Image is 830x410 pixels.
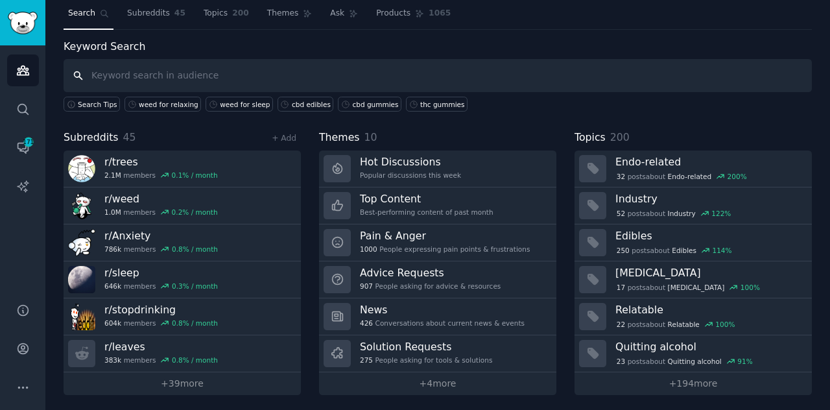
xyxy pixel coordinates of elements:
[104,155,218,169] h3: r/ trees
[360,171,461,180] div: Popular discussions this week
[292,100,331,109] div: cbd edibles
[615,356,753,367] div: post s about
[78,100,117,109] span: Search Tips
[615,171,748,182] div: post s about
[615,192,803,206] h3: Industry
[319,224,556,261] a: Pain & Anger1000People expressing pain points & frustrations
[319,187,556,224] a: Top ContentBest-performing content of past month
[360,266,501,280] h3: Advice Requests
[615,319,736,330] div: post s about
[64,151,301,187] a: r/trees2.1Mmembers0.1% / month
[575,130,606,146] span: Topics
[64,59,812,92] input: Keyword search in audience
[123,131,136,143] span: 45
[104,340,218,354] h3: r/ leaves
[199,3,254,30] a: Topics200
[615,245,733,256] div: post s about
[104,282,121,291] span: 646k
[64,372,301,395] a: +39more
[319,335,556,372] a: Solution Requests275People asking for tools & solutions
[64,298,301,335] a: r/stopdrinking604kmembers0.8% / month
[68,266,95,293] img: sleep
[104,208,121,217] span: 1.0M
[104,319,121,328] span: 604k
[278,97,334,112] a: cbd edibles
[319,261,556,298] a: Advice Requests907People asking for advice & resources
[330,8,344,19] span: Ask
[372,3,455,30] a: Products1065
[124,97,201,112] a: weed for relaxing
[406,97,468,112] a: thc gummies
[319,151,556,187] a: Hot DiscussionsPopular discussions this week
[617,357,625,366] span: 23
[376,8,410,19] span: Products
[172,356,218,365] div: 0.8 % / month
[220,100,270,109] div: weed for sleep
[429,8,451,19] span: 1065
[360,319,525,328] div: Conversations about current news & events
[64,224,301,261] a: r/Anxiety786kmembers0.8% / month
[104,208,218,217] div: members
[668,209,696,218] span: Industry
[68,303,95,330] img: stopdrinking
[575,187,812,224] a: Industry52postsaboutIndustry122%
[360,245,530,254] div: People expressing pain points & frustrations
[668,283,725,292] span: [MEDICAL_DATA]
[64,40,145,53] label: Keyword Search
[338,97,401,112] a: cbd gummies
[172,245,218,254] div: 0.8 % / month
[360,229,530,243] h3: Pain & Anger
[172,171,218,180] div: 0.1 % / month
[615,282,761,293] div: post s about
[575,335,812,372] a: Quitting alcohol23postsaboutQuitting alcohol91%
[326,3,362,30] a: Ask
[139,100,198,109] div: weed for relaxing
[575,298,812,335] a: Relatable22postsaboutRelatable100%
[23,138,34,147] span: 171
[610,131,630,143] span: 200
[174,8,185,19] span: 45
[713,246,732,255] div: 114 %
[172,208,218,217] div: 0.2 % / month
[668,357,722,366] span: Quitting alcohol
[715,320,735,329] div: 100 %
[172,282,218,291] div: 0.3 % / month
[737,357,752,366] div: 91 %
[104,229,218,243] h3: r/ Anxiety
[68,155,95,182] img: trees
[64,335,301,372] a: r/leaves383kmembers0.8% / month
[172,319,218,328] div: 0.8 % / month
[64,187,301,224] a: r/weed1.0Mmembers0.2% / month
[360,340,492,354] h3: Solution Requests
[206,97,273,112] a: weed for sleep
[615,229,803,243] h3: Edibles
[68,192,95,219] img: weed
[64,261,301,298] a: r/sleep646kmembers0.3% / month
[615,208,732,219] div: post s about
[617,246,630,255] span: 250
[104,319,218,328] div: members
[64,97,120,112] button: Search Tips
[8,12,38,34] img: GummySearch logo
[319,298,556,335] a: News426Conversations about current news & events
[615,266,803,280] h3: [MEDICAL_DATA]
[204,8,228,19] span: Topics
[104,356,218,365] div: members
[360,208,493,217] div: Best-performing content of past month
[575,151,812,187] a: Endo-related32postsaboutEndo-related200%
[352,100,398,109] div: cbd gummies
[360,356,492,365] div: People asking for tools & solutions
[615,155,803,169] h3: Endo-related
[64,3,113,30] a: Search
[104,356,121,365] span: 383k
[104,245,218,254] div: members
[104,282,218,291] div: members
[728,172,747,181] div: 200 %
[319,130,360,146] span: Themes
[104,192,218,206] h3: r/ weed
[123,3,190,30] a: Subreddits45
[617,320,625,329] span: 22
[360,155,461,169] h3: Hot Discussions
[104,171,121,180] span: 2.1M
[617,172,625,181] span: 32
